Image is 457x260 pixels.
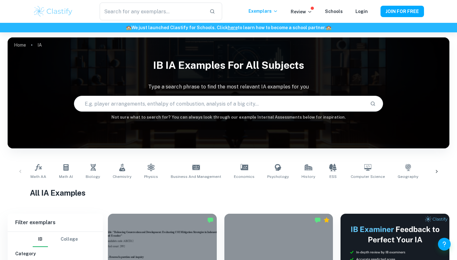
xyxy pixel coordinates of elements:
a: Login [355,9,368,14]
span: 🏫 [126,25,131,30]
input: Search for any exemplars... [100,3,204,20]
span: History [301,174,315,179]
a: Home [14,41,26,49]
span: Physics [144,174,158,179]
a: Schools [325,9,343,14]
input: E.g. player arrangements, enthalpy of combustion, analysis of a big city... [74,95,365,113]
button: Help and Feedback [438,238,451,250]
img: Marked [207,217,214,223]
h6: We just launched Clastify for Schools. Click to learn how to become a school partner. [1,24,456,31]
div: Filter type choice [33,232,78,247]
button: IB [33,232,48,247]
span: Business and Management [171,174,221,179]
span: Math AI [59,174,73,179]
span: Geography [398,174,418,179]
p: Review [291,8,312,15]
p: IA [37,42,42,49]
img: Clastify logo [33,5,73,18]
h6: Filter exemplars [8,214,103,231]
span: Math AA [30,174,46,179]
span: Economics [234,174,255,179]
p: Exemplars [248,8,278,15]
h6: Category [15,250,95,257]
button: College [61,232,78,247]
a: here [228,25,238,30]
span: Psychology [267,174,289,179]
h6: Not sure what to search for? You can always look through our example Internal Assessments below f... [8,114,449,120]
span: Biology [86,174,100,179]
button: Search [368,98,378,109]
button: JOIN FOR FREE [381,6,424,17]
div: Premium [323,217,330,223]
h1: All IA Examples [30,187,427,198]
span: Computer Science [351,174,385,179]
img: Marked [315,217,321,223]
h1: IB IA examples for all subjects [8,55,449,75]
span: ESS [329,174,337,179]
span: 🏫 [326,25,331,30]
span: Chemistry [113,174,131,179]
p: Type a search phrase to find the most relevant IA examples for you [8,83,449,91]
